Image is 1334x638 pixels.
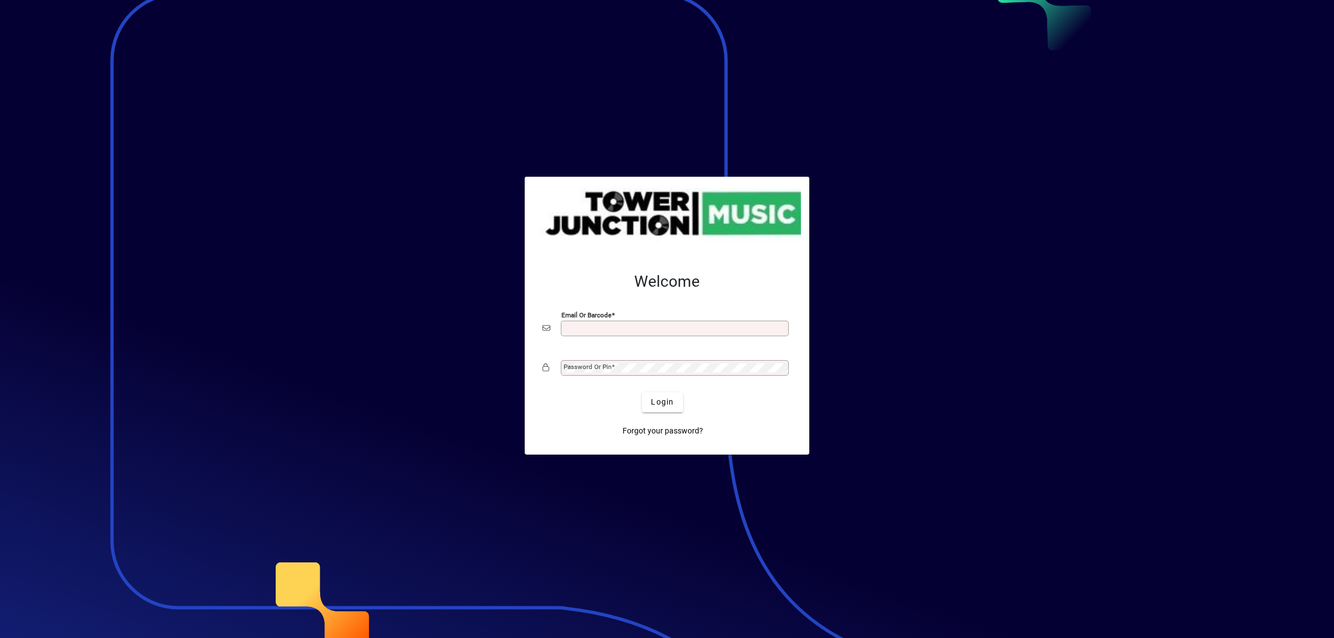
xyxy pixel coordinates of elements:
span: Forgot your password? [623,425,703,437]
h2: Welcome [542,272,792,291]
button: Login [642,392,683,412]
mat-label: Email or Barcode [561,311,611,318]
span: Login [651,396,674,408]
a: Forgot your password? [618,421,708,441]
mat-label: Password or Pin [564,363,611,371]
